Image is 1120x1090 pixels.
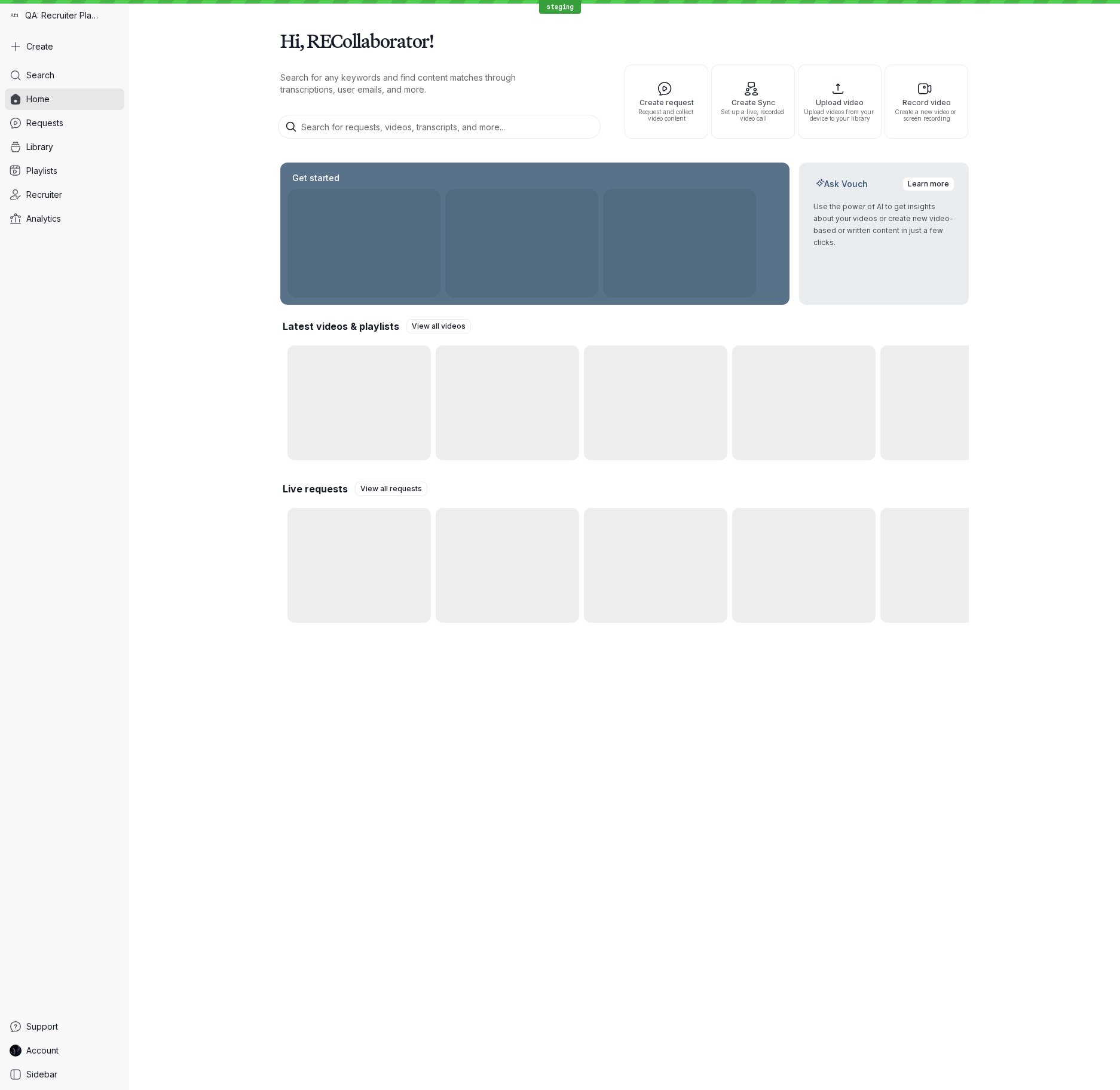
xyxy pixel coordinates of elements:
[26,165,57,177] span: Playlists
[5,5,124,26] div: QA: Recruiter Playground
[26,41,53,53] span: Create
[630,99,703,106] span: Create request
[26,1021,58,1033] span: Support
[412,320,466,332] span: View all videos
[717,99,789,106] span: Create Sync
[5,65,124,86] a: Search
[803,99,876,106] span: Upload video
[26,1068,57,1080] span: Sidebar
[5,88,124,110] a: Home
[26,213,61,225] span: Analytics
[26,1045,59,1057] span: Account
[813,178,870,190] h2: Ask Vouch
[10,1045,22,1057] img: RECollaborator avatar
[890,109,963,122] span: Create a new video or screen recording
[902,177,954,191] a: Learn more
[813,201,954,249] p: Use the power of AI to get insights about your videos or create new video-based or written conten...
[283,482,348,495] h2: Live requests
[625,65,708,139] button: Create requestRequest and collect video content
[355,482,427,496] a: View all requests
[5,136,124,158] a: Library
[890,99,963,106] span: Record video
[360,483,422,495] span: View all requests
[26,93,50,105] span: Home
[26,117,63,129] span: Requests
[26,141,53,153] span: Library
[10,10,20,21] img: QA: Recruiter Playground avatar
[5,36,124,57] button: Create
[278,115,601,139] input: Search for requests, videos, transcripts, and more...
[717,109,789,122] span: Set up a live, recorded video call
[26,189,62,201] span: Recruiter
[26,69,54,81] span: Search
[5,1064,124,1085] a: Sidebar
[711,65,795,139] button: Create SyncSet up a live, recorded video call
[5,160,124,182] a: Playlists
[283,320,399,333] h2: Latest videos & playlists
[798,65,882,139] button: Upload videoUpload videos from your device to your library
[5,1040,124,1061] a: RECollaborator avatarAccount
[406,319,471,333] a: View all videos
[885,65,968,139] button: Record videoCreate a new video or screen recording
[630,109,703,122] span: Request and collect video content
[25,10,102,22] span: QA: Recruiter Playground
[280,72,567,96] p: Search for any keywords and find content matches through transcriptions, user emails, and more.
[280,24,969,57] h1: Hi, RECollaborator!
[908,178,949,190] span: Learn more
[803,109,876,122] span: Upload videos from your device to your library
[290,172,342,184] h2: Get started
[5,1016,124,1037] a: Support
[5,208,124,229] a: Analytics
[5,112,124,134] a: Requests
[5,184,124,206] a: Recruiter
